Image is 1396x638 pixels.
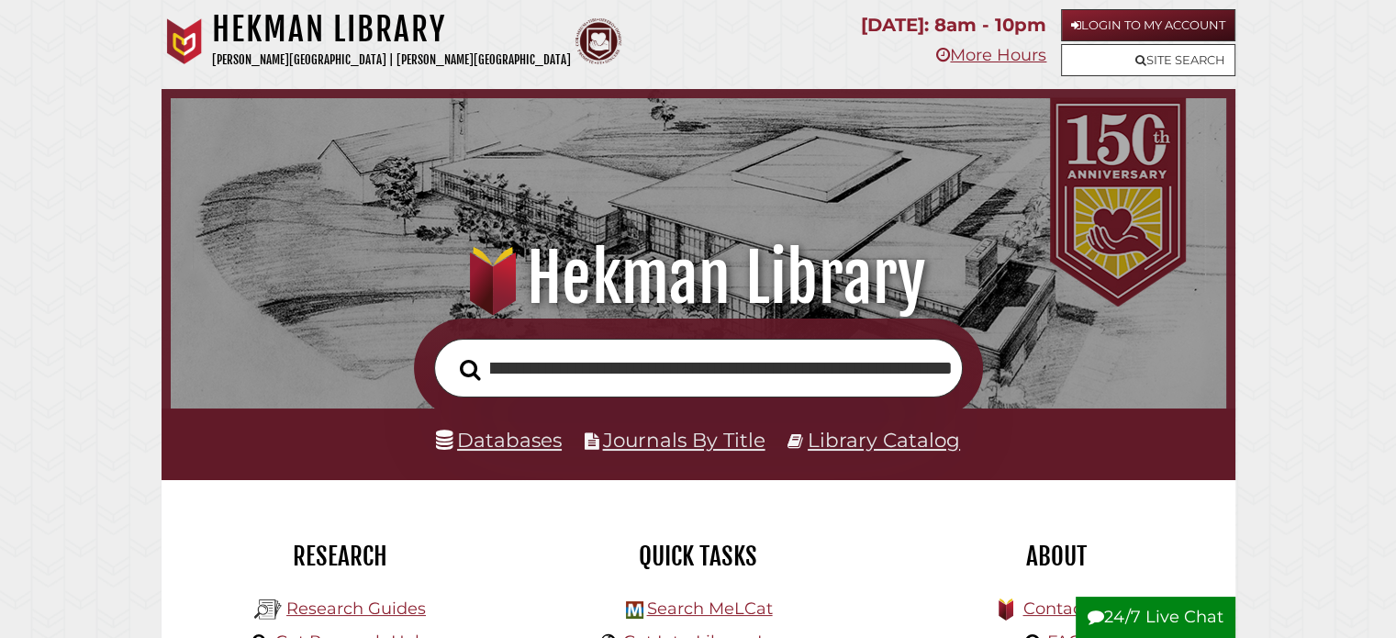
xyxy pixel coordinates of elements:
a: Search MeLCat [646,599,772,619]
img: Calvin Theological Seminary [575,18,621,64]
img: Hekman Library Logo [254,596,282,623]
h2: Quick Tasks [533,541,864,572]
a: Library Catalog [808,428,960,452]
img: Calvin University [162,18,207,64]
a: Research Guides [286,599,426,619]
a: Journals By Title [603,428,765,452]
h2: About [891,541,1222,572]
a: Site Search [1061,44,1235,76]
button: Search [451,353,490,386]
a: Login to My Account [1061,9,1235,41]
p: [PERSON_NAME][GEOGRAPHIC_DATA] | [PERSON_NAME][GEOGRAPHIC_DATA] [212,50,571,71]
a: Databases [436,428,562,452]
a: Contact Us [1022,599,1113,619]
a: More Hours [936,45,1046,65]
h2: Research [175,541,506,572]
img: Hekman Library Logo [626,601,643,619]
p: [DATE]: 8am - 10pm [861,9,1046,41]
h1: Hekman Library [191,238,1204,319]
i: Search [460,358,481,380]
h1: Hekman Library [212,9,571,50]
